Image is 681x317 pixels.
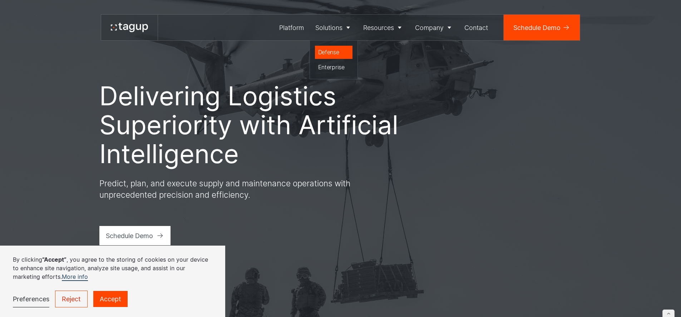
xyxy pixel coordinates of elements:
[93,291,128,307] a: Accept
[504,15,580,40] a: Schedule Demo
[55,291,88,307] a: Reject
[42,256,66,263] strong: “Accept”
[310,40,358,79] nav: Solutions
[99,81,400,168] h1: Delivering Logistics Superiority with Artificial Intelligence
[274,15,310,40] a: Platform
[513,23,561,32] div: Schedule Demo
[318,48,350,56] div: Defense
[318,63,350,71] div: Enterprise
[99,178,357,200] p: Predict, plan, and execute supply and maintenance operations with unprecedented precision and eff...
[310,15,358,40] a: Solutions
[363,23,394,32] div: Resources
[99,226,171,245] a: Schedule Demo
[279,23,304,32] div: Platform
[13,255,212,281] p: By clicking , you agree to the storing of cookies on your device to enhance site navigation, anal...
[358,15,410,40] a: Resources
[62,273,88,281] a: More info
[464,23,488,32] div: Contact
[415,23,444,32] div: Company
[315,46,353,59] a: Defense
[106,231,153,241] div: Schedule Demo
[315,61,353,74] a: Enterprise
[409,15,459,40] a: Company
[459,15,494,40] a: Contact
[315,23,342,32] div: Solutions
[13,291,49,307] a: Preferences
